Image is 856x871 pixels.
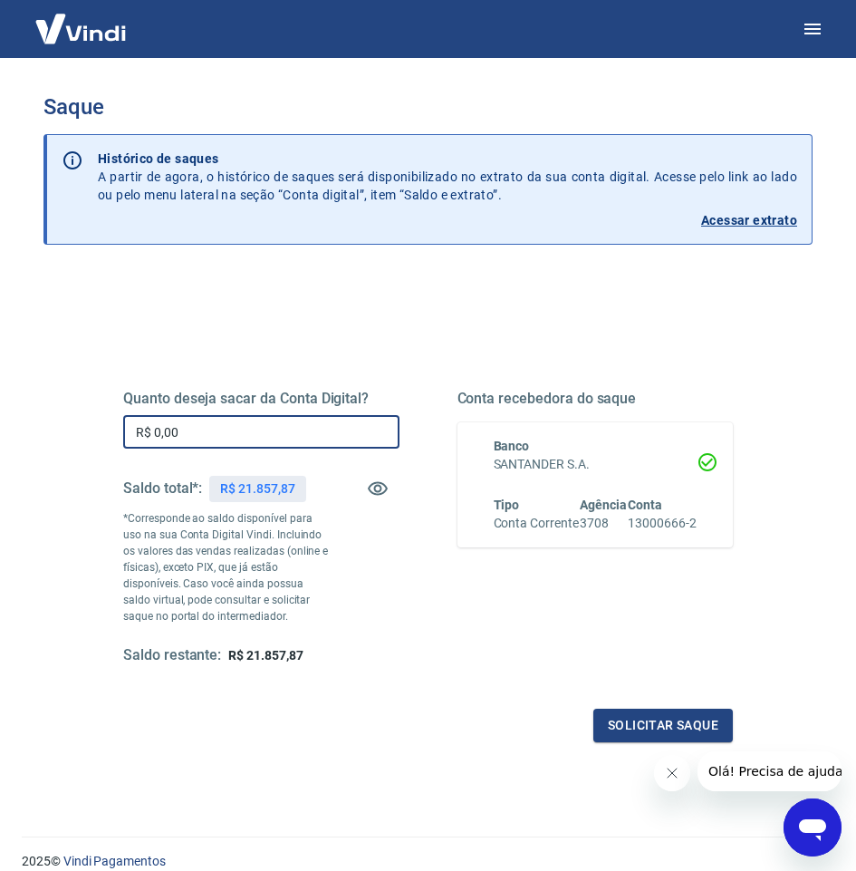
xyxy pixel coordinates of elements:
h6: Conta Corrente [494,514,579,533]
p: Acessar extrato [701,211,797,229]
button: Solicitar saque [593,709,733,742]
p: *Corresponde ao saldo disponível para uso na sua Conta Digital Vindi. Incluindo os valores das ve... [123,510,330,624]
span: R$ 21.857,87 [228,648,303,663]
p: 2025 © [22,852,834,871]
a: Acessar extrato [98,211,797,229]
p: A partir de agora, o histórico de saques será disponibilizado no extrato da sua conta digital. Ac... [98,150,797,204]
h5: Saldo total*: [123,479,202,498]
h6: 13000666-2 [628,514,697,533]
span: Agência [580,498,627,512]
p: Histórico de saques [98,150,797,168]
iframe: Mensagem da empresa [697,751,842,791]
h3: Saque [43,94,813,120]
a: Vindi Pagamentos [63,854,166,868]
h6: SANTANDER S.A. [494,455,697,474]
h5: Saldo restante: [123,646,221,665]
span: Tipo [494,498,520,512]
iframe: Botão para abrir a janela de mensagens [784,798,842,856]
img: Vindi [22,1,139,56]
h6: 3708 [580,514,627,533]
span: Conta [628,498,662,512]
p: R$ 21.857,87 [220,479,294,498]
span: Banco [494,439,530,453]
iframe: Fechar mensagem [654,755,690,791]
h5: Quanto deseja sacar da Conta Digital? [123,390,399,408]
span: Olá! Precisa de ajuda? [11,13,152,27]
h5: Conta recebedora do saque [457,390,734,408]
